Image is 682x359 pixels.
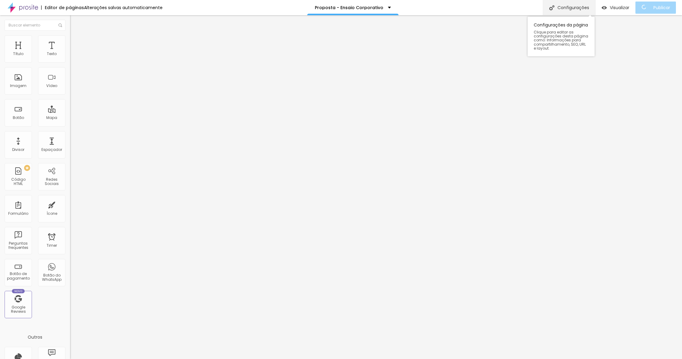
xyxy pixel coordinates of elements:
button: Visualizar [596,2,635,14]
div: Imagem [10,84,26,88]
div: Mapa [46,116,57,120]
button: Publicar [635,2,676,14]
img: Icone [549,5,554,10]
div: Botão de pagamento [6,272,30,281]
img: view-1.svg [602,5,607,10]
div: Google Reviews [6,305,30,314]
span: Publicar [653,5,670,10]
span: Clique para editar as configurações desta página como: Informações para compartilhamento, SEO, UR... [534,30,589,50]
div: Vídeo [46,84,57,88]
div: Timer [47,243,57,248]
div: Formulário [8,211,28,216]
p: Proposta - Ensaio Corporativo [315,5,383,10]
div: Redes Sociais [40,177,64,186]
div: Divisor [12,148,24,152]
div: Perguntas frequentes [6,241,30,250]
div: Espaçador [41,148,62,152]
span: Visualizar [610,5,629,10]
img: Icone [58,23,62,27]
div: Código HTML [6,177,30,186]
div: Botão do WhatsApp [40,273,64,282]
div: Editor de páginas [41,5,84,10]
div: Configurações da página [528,17,595,56]
div: Botão [13,116,24,120]
div: Texto [47,52,57,56]
div: Alterações salvas automaticamente [84,5,163,10]
input: Buscar elemento [5,20,65,31]
div: Ícone [47,211,57,216]
div: Novo [12,289,25,293]
div: Título [13,52,23,56]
